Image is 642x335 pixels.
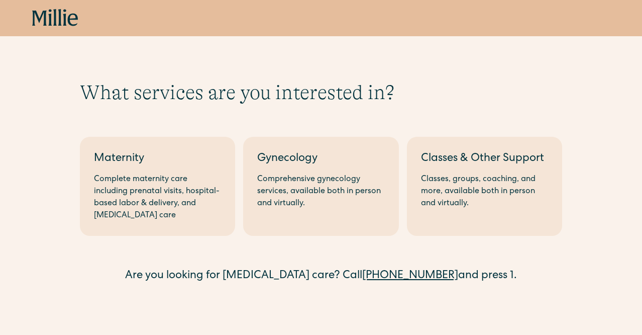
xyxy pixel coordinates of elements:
div: Maternity [94,151,221,168]
div: Classes, groups, coaching, and more, available both in person and virtually. [421,174,548,210]
h1: What services are you interested in? [80,80,562,105]
div: Gynecology [257,151,384,168]
a: [PHONE_NUMBER] [362,271,458,282]
div: Are you looking for [MEDICAL_DATA] care? Call and press 1. [80,268,562,285]
a: Classes & Other SupportClasses, groups, coaching, and more, available both in person and virtually. [407,137,562,236]
div: Classes & Other Support [421,151,548,168]
a: MaternityComplete maternity care including prenatal visits, hospital-based labor & delivery, and ... [80,137,235,236]
div: Complete maternity care including prenatal visits, hospital-based labor & delivery, and [MEDICAL_... [94,174,221,222]
a: GynecologyComprehensive gynecology services, available both in person and virtually. [243,137,398,236]
div: Comprehensive gynecology services, available both in person and virtually. [257,174,384,210]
